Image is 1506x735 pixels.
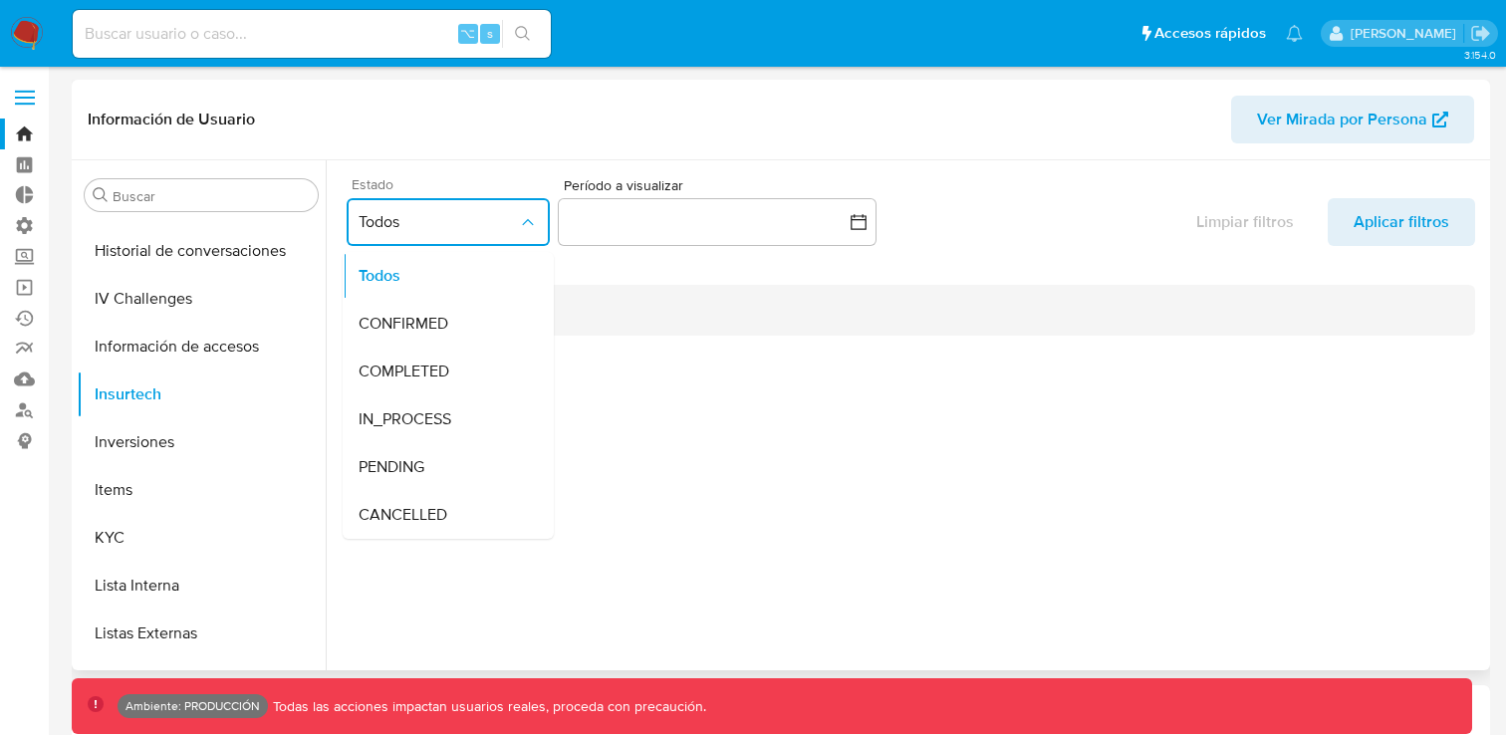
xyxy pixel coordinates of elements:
button: Insurtech [77,370,326,418]
a: Notificaciones [1286,25,1303,42]
button: Información de accesos [77,323,326,370]
span: ⌥ [460,24,475,43]
input: Buscar [113,187,310,205]
span: s [487,24,493,43]
p: Ambiente: PRODUCCIÓN [125,702,260,710]
button: KYC [77,514,326,562]
button: Listas Externas [77,610,326,657]
p: fernando.bolognino@mercadolibre.com [1351,24,1463,43]
button: Ver Mirada por Persona [1231,96,1474,143]
span: Ver Mirada por Persona [1257,96,1427,143]
button: Marcas AML [77,657,326,705]
input: Buscar usuario o caso... [73,21,551,47]
button: Items [77,466,326,514]
span: Accesos rápidos [1154,23,1266,44]
button: IV Challenges [77,275,326,323]
h1: Información de Usuario [88,110,255,129]
button: Lista Interna [77,562,326,610]
button: Inversiones [77,418,326,466]
a: Salir [1470,23,1491,44]
p: Todas las acciones impactan usuarios reales, proceda con precaución. [268,697,706,716]
button: Buscar [93,187,109,203]
button: search-icon [502,20,543,48]
button: Historial de conversaciones [77,227,326,275]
